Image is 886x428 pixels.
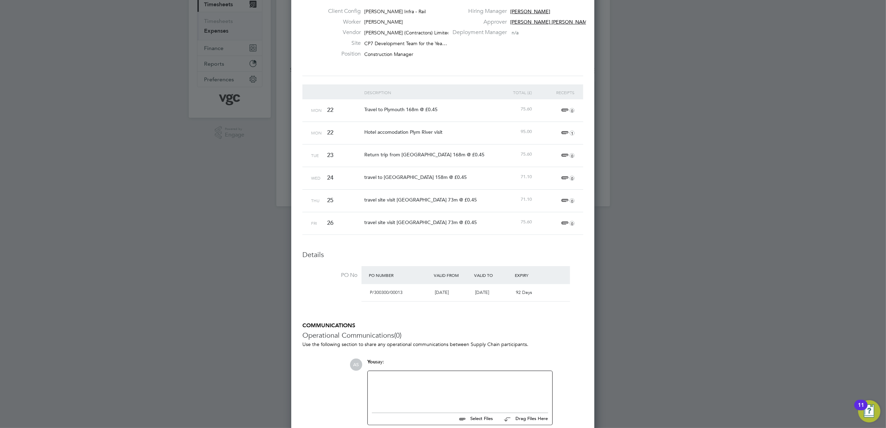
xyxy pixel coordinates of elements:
span: Return trip from [GEOGRAPHIC_DATA] 168m @ £0.45 [364,151,485,158]
p: Use the following section to share any operational communications between Supply Chain participants. [302,341,583,347]
i: 0 [570,153,575,158]
i: 0 [570,176,575,181]
span: 92 Days [516,289,532,295]
span: 95.00 [521,129,532,134]
span: Travel to Plymouth 168m @ £0.45 [364,106,438,113]
i: 0 [570,198,575,203]
span: [PERSON_NAME] [PERSON_NAME] [510,19,592,25]
span: 25 [327,197,333,204]
span: 22 [327,106,333,114]
div: Description [363,84,491,100]
div: Expiry [513,269,554,281]
i: 0 [570,221,575,226]
span: Fri [311,220,317,226]
span: 71.10 [521,174,532,180]
label: Deployment Manager [448,29,507,36]
span: travel site visit [GEOGRAPHIC_DATA] 73m @ £0.45 [364,219,477,225]
div: 11 [858,405,864,414]
div: PO Number [367,269,432,281]
span: 75.60 [521,106,532,112]
span: [PERSON_NAME] [510,8,550,15]
div: Valid To [473,269,513,281]
label: Client Config [323,8,361,15]
label: Hiring Manager [448,8,507,15]
h3: Operational Communications [302,331,583,340]
div: say: [367,359,553,371]
span: travel to [GEOGRAPHIC_DATA] 158m @ £0.45 [364,174,467,180]
span: 22 [327,129,333,136]
i: 1 [570,131,575,135]
div: Valid From [432,269,473,281]
label: Approver [448,18,507,26]
label: Position [323,50,361,58]
button: Open Resource Center, 11 new notifications [858,400,880,422]
span: (0) [394,331,401,340]
button: Drag Files Here [498,412,548,427]
span: travel site visit [GEOGRAPHIC_DATA] 73m @ £0.45 [364,197,477,203]
span: 71.10 [521,196,532,202]
span: 23 [327,151,333,159]
span: You [367,359,376,365]
div: Receipts [534,84,576,100]
span: n/a [512,30,519,36]
span: AS [350,359,362,371]
i: 0 [570,108,575,113]
h3: Details [302,250,583,259]
div: Total (£) [491,84,534,100]
span: 26 [327,219,333,227]
span: [DATE] [435,289,449,295]
span: Mon [311,130,322,135]
span: [DATE] [475,289,489,295]
span: Construction Manager [364,51,413,57]
span: [PERSON_NAME] Infra - Rail [364,8,426,15]
span: Thu [311,198,319,203]
span: 75.60 [521,151,532,157]
label: PO No [302,272,357,279]
label: Worker [323,18,361,26]
span: Mon [311,107,322,113]
span: Wed [311,175,320,181]
span: P/300300/00013 [370,289,403,295]
h5: COMMUNICATIONS [302,322,583,329]
label: Vendor [323,29,361,36]
span: CP7 Development Team for the Yea… [364,40,447,47]
span: [PERSON_NAME] (Contractors) Limited [364,30,450,36]
span: Hotel accomodation Plym River visit [364,129,442,135]
label: Site [323,40,361,47]
span: 75.60 [521,219,532,225]
span: Tue [311,153,319,158]
span: 24 [327,174,333,181]
span: [PERSON_NAME] [364,19,403,25]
